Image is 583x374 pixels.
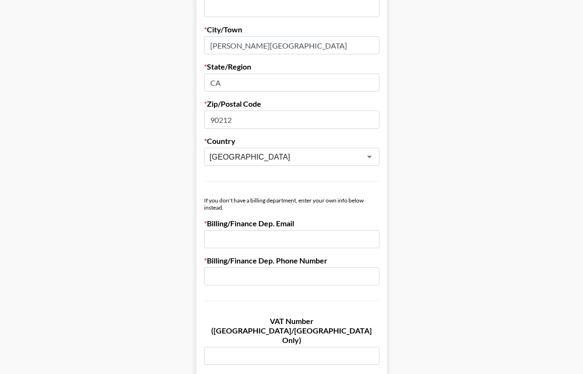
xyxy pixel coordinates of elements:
[204,197,379,211] div: If you don't have a billing department, enter your own info below instead.
[204,62,379,71] label: State/Region
[204,136,379,146] label: Country
[204,25,379,34] label: City/Town
[204,256,379,265] label: Billing/Finance Dep. Phone Number
[204,219,379,228] label: Billing/Finance Dep. Email
[363,150,376,163] button: Open
[204,316,379,345] label: VAT Number ([GEOGRAPHIC_DATA]/[GEOGRAPHIC_DATA] Only)
[204,99,379,109] label: Zip/Postal Code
